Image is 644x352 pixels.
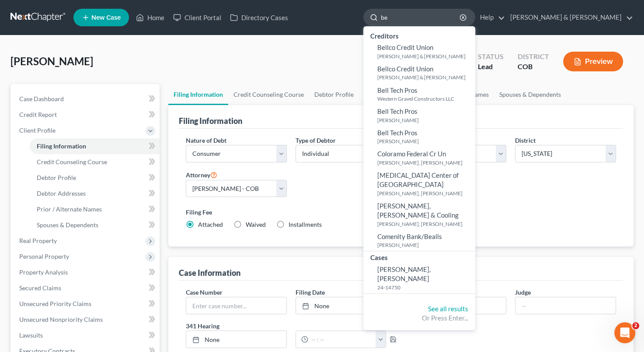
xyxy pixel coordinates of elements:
[169,10,226,25] a: Client Portal
[377,159,473,166] small: [PERSON_NAME], [PERSON_NAME]
[19,111,57,118] span: Credit Report
[308,331,376,348] input: -- : --
[377,190,473,197] small: [PERSON_NAME], [PERSON_NAME]
[563,52,623,71] button: Preview
[37,221,98,229] span: Spouses & Dependents
[30,201,160,217] a: Prior / Alternate Names
[289,221,322,228] span: Installments
[363,263,475,293] a: [PERSON_NAME], [PERSON_NAME]24-14750
[377,95,473,102] small: Western Gravel Constructors LLC
[186,169,217,180] label: Attorney
[12,312,160,327] a: Unsecured Nonpriority Claims
[363,41,475,62] a: Bellco Credit Union[PERSON_NAME] & [PERSON_NAME]
[19,284,61,292] span: Secured Claims
[198,221,223,228] span: Attached
[363,84,475,105] a: Bell Tech ProsWestern Gravel Constructors LLC
[91,14,121,21] span: New Case
[494,84,566,105] a: Spouses & Dependents
[515,297,616,314] input: --
[19,331,43,339] span: Lawsuits
[30,186,160,201] a: Debtor Addresses
[30,138,160,154] a: Filing Information
[377,74,473,81] small: [PERSON_NAME] & [PERSON_NAME]
[370,313,468,323] div: Or Press Enter...
[181,321,401,331] label: 341 Hearing
[30,154,160,170] a: Credit Counseling Course
[359,84,418,105] a: Debtor Addresses
[428,305,468,313] a: See all results
[377,137,473,145] small: [PERSON_NAME]
[363,251,475,262] div: Cases
[179,116,242,126] div: Filing Information
[377,86,418,94] span: Bell Tech Pros
[228,84,309,105] a: Credit Counseling Course
[381,9,461,25] input: Search by name...
[363,230,475,251] a: Comenity Bank/Bealls[PERSON_NAME]
[476,10,505,25] a: Help
[186,331,286,348] a: None
[377,150,446,158] span: Coloramo Federal Cr Un
[12,264,160,280] a: Property Analysis
[377,284,473,291] small: 24-14750
[377,43,433,51] span: Bellco Credit Union
[186,136,226,145] label: Nature of Debt
[226,10,292,25] a: Directory Cases
[377,107,418,115] span: Bell Tech Pros
[132,10,169,25] a: Home
[363,169,475,199] a: [MEDICAL_DATA] Center of [GEOGRAPHIC_DATA][PERSON_NAME], [PERSON_NAME]
[19,300,91,307] span: Unsecured Priority Claims
[518,62,549,72] div: COB
[506,10,633,25] a: [PERSON_NAME] & [PERSON_NAME]
[377,220,473,228] small: [PERSON_NAME], [PERSON_NAME]
[19,316,103,323] span: Unsecured Nonpriority Claims
[186,297,286,314] input: Enter case number...
[30,217,160,233] a: Spouses & Dependents
[19,253,69,260] span: Personal Property
[246,221,266,228] span: Waived
[363,126,475,148] a: Bell Tech Pros[PERSON_NAME]
[30,170,160,186] a: Debtor Profile
[37,142,86,150] span: Filing Information
[12,327,160,343] a: Lawsuits
[515,288,531,297] label: Judge
[19,95,64,102] span: Case Dashboard
[186,288,223,297] label: Case Number
[377,116,473,124] small: [PERSON_NAME]
[19,268,68,276] span: Property Analysis
[12,296,160,312] a: Unsecured Priority Claims
[614,322,635,343] iframe: Intercom live chat
[377,202,459,219] span: [PERSON_NAME], [PERSON_NAME] & Cooling
[632,322,639,329] span: 2
[363,147,475,169] a: Coloramo Federal Cr Un[PERSON_NAME], [PERSON_NAME]
[12,280,160,296] a: Secured Claims
[37,158,107,165] span: Credit Counseling Course
[296,288,325,297] label: Filing Date
[377,53,473,60] small: [PERSON_NAME] & [PERSON_NAME]
[309,84,359,105] a: Debtor Profile
[37,205,102,213] span: Prior / Alternate Names
[363,105,475,126] a: Bell Tech Pros[PERSON_NAME]
[363,62,475,84] a: Bellco Credit Union[PERSON_NAME] & [PERSON_NAME]
[186,208,616,217] label: Filing Fee
[377,241,473,249] small: [PERSON_NAME]
[296,297,396,314] a: None
[377,65,433,73] span: Bellco Credit Union
[37,190,86,197] span: Debtor Addresses
[478,62,504,72] div: Lead
[37,174,76,181] span: Debtor Profile
[363,30,475,41] div: Creditors
[518,52,549,62] div: District
[377,265,431,282] span: [PERSON_NAME], [PERSON_NAME]
[377,171,459,188] span: [MEDICAL_DATA] Center of [GEOGRAPHIC_DATA]
[179,268,240,278] div: Case Information
[363,199,475,230] a: [PERSON_NAME], [PERSON_NAME] & Cooling[PERSON_NAME], [PERSON_NAME]
[19,237,57,244] span: Real Property
[12,91,160,107] a: Case Dashboard
[377,129,418,137] span: Bell Tech Pros
[296,136,336,145] label: Type of Debtor
[478,52,504,62] div: Status
[168,84,228,105] a: Filing Information
[377,232,442,240] span: Comenity Bank/Bealls
[515,136,536,145] label: District
[19,127,56,134] span: Client Profile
